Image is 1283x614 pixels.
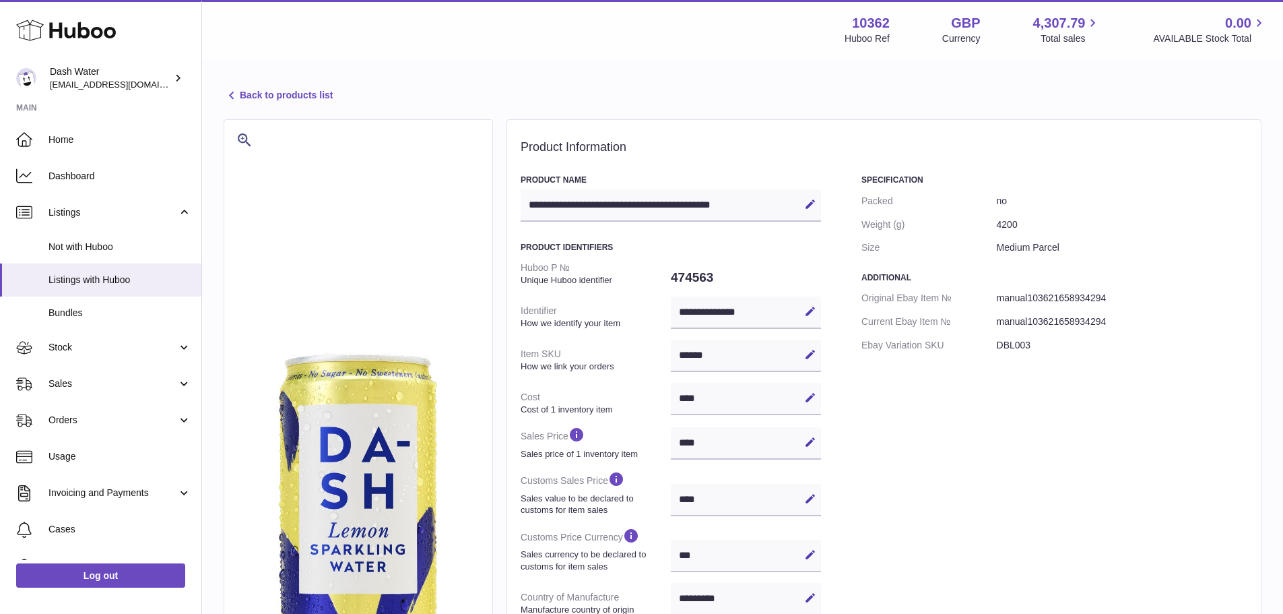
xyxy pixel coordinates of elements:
[48,241,191,253] span: Not with Huboo
[861,189,997,213] dt: Packed
[671,264,821,292] dd: 474563
[861,272,1247,283] h3: Additional
[48,377,177,390] span: Sales
[521,175,821,185] h3: Product Name
[942,32,981,45] div: Currency
[861,334,997,357] dt: Ebay Variation SKU
[48,307,191,319] span: Bundles
[997,310,1247,334] dd: manual103621658934294
[48,487,177,499] span: Invoicing and Payments
[48,206,177,219] span: Listings
[997,334,1247,357] dd: DBL003
[48,414,177,427] span: Orders
[521,274,667,286] strong: Unique Huboo identifier
[521,242,821,253] h3: Product Identifiers
[16,563,185,588] a: Log out
[845,32,890,45] div: Huboo Ref
[48,133,191,146] span: Home
[521,421,671,465] dt: Sales Price
[861,286,997,310] dt: Original Ebay Item №
[951,14,980,32] strong: GBP
[521,404,667,416] strong: Cost of 1 inventory item
[1153,32,1267,45] span: AVAILABLE Stock Total
[50,65,171,91] div: Dash Water
[48,450,191,463] span: Usage
[861,175,1247,185] h3: Specification
[861,213,997,237] dt: Weight (g)
[1033,14,1086,32] span: 4,307.79
[852,14,890,32] strong: 10362
[1041,32,1100,45] span: Total sales
[521,317,667,330] strong: How we identify your item
[521,256,671,291] dt: Huboo P №
[16,68,36,88] img: internalAdmin-10362@internal.huboo.com
[50,79,198,90] span: [EMAIL_ADDRESS][DOMAIN_NAME]
[521,549,667,572] strong: Sales currency to be declared to customs for item sales
[861,310,997,334] dt: Current Ebay Item №
[521,465,671,521] dt: Customs Sales Price
[1153,14,1267,45] a: 0.00 AVAILABLE Stock Total
[861,236,997,259] dt: Size
[997,236,1247,259] dd: Medium Parcel
[48,274,191,286] span: Listings with Huboo
[521,361,667,373] strong: How we link your orders
[48,341,177,354] span: Stock
[48,559,191,572] span: Channels
[521,140,1247,155] h2: Product Information
[48,523,191,536] span: Cases
[521,448,667,460] strong: Sales price of 1 inventory item
[521,493,667,516] strong: Sales value to be declared to customs for item sales
[1033,14,1101,45] a: 4,307.79 Total sales
[1225,14,1251,32] span: 0.00
[521,386,671,421] dt: Cost
[521,299,671,334] dt: Identifier
[48,170,191,183] span: Dashboard
[224,88,333,104] a: Back to products list
[997,189,1247,213] dd: no
[521,522,671,578] dt: Customs Price Currency
[997,213,1247,237] dd: 4200
[997,286,1247,310] dd: manual103621658934294
[521,342,671,377] dt: Item SKU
